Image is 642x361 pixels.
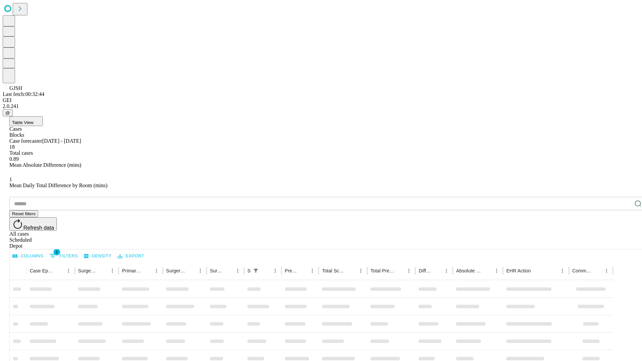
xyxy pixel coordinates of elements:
span: Case forecaster [9,138,42,144]
span: @ [5,110,10,115]
button: Select columns [11,251,45,261]
div: Difference [419,268,432,273]
button: Menu [356,266,365,275]
button: Refresh data [9,217,57,231]
div: Total Predicted Duration [370,268,395,273]
span: 1 [9,176,12,182]
div: Comments [572,268,592,273]
button: Menu [196,266,205,275]
span: 0.89 [9,156,19,162]
button: Sort [142,266,152,275]
div: Primary Service [122,268,141,273]
button: Table View [9,116,43,126]
button: Menu [233,266,242,275]
div: Total Scheduled Duration [322,268,346,273]
button: Sort [395,266,404,275]
span: Mean Daily Total Difference by Room (mins) [9,183,107,188]
button: Menu [152,266,161,275]
button: Sort [531,266,541,275]
button: Sort [347,266,356,275]
button: Show filters [251,266,260,275]
span: Last fetch: 00:32:44 [3,91,44,97]
span: GJSH [9,85,22,91]
button: Sort [593,266,602,275]
button: Show filters [48,251,80,261]
button: Sort [432,266,442,275]
button: Export [116,251,146,261]
span: Reset filters [12,211,35,216]
div: Predicted In Room Duration [285,268,298,273]
div: Surgeon Name [78,268,98,273]
button: Menu [271,266,280,275]
span: Table View [12,120,33,125]
button: Menu [64,266,73,275]
div: Surgery Name [166,268,186,273]
button: Menu [308,266,317,275]
span: 18 [9,144,15,150]
button: Menu [558,266,567,275]
button: Sort [298,266,308,275]
div: GEI [3,97,639,103]
div: Absolute Difference [456,268,482,273]
button: @ [3,109,13,116]
span: Refresh data [23,225,54,231]
div: EHR Action [506,268,531,273]
span: Mean Absolute Difference (mins) [9,162,81,168]
button: Sort [98,266,108,275]
button: Sort [55,266,64,275]
span: 1 [53,249,60,255]
button: Sort [186,266,196,275]
button: Reset filters [9,210,38,217]
button: Sort [224,266,233,275]
div: Surgery Date [210,268,223,273]
button: Sort [261,266,271,275]
span: [DATE] - [DATE] [42,138,81,144]
button: Density [82,251,113,261]
button: Menu [108,266,117,275]
button: Menu [442,266,451,275]
div: Scheduled In Room Duration [247,268,250,273]
div: 1 active filter [251,266,260,275]
button: Menu [404,266,414,275]
div: Case Epic Id [30,268,54,273]
span: Total cases [9,150,33,156]
button: Menu [602,266,611,275]
div: 2.0.241 [3,103,639,109]
button: Menu [492,266,501,275]
button: Sort [483,266,492,275]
